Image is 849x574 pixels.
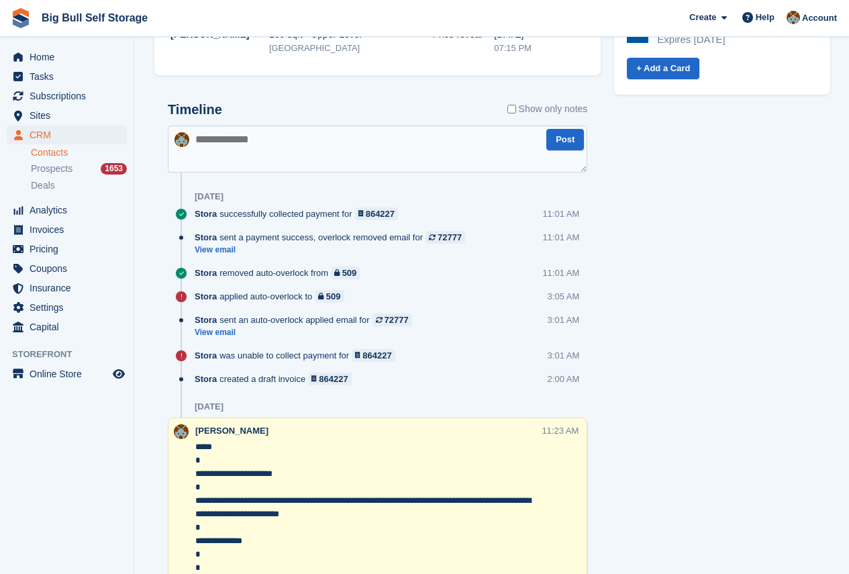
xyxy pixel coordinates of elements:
[195,349,217,362] span: Stora
[269,42,433,55] div: [GEOGRAPHIC_DATA]
[36,7,153,29] a: Big Bull Self Storage
[30,106,110,125] span: Sites
[31,146,127,159] a: Contacts
[195,349,402,362] div: was unable to collect payment for
[195,327,419,338] a: View email
[331,267,360,279] a: 509
[30,87,110,105] span: Subscriptions
[385,314,409,326] div: 72777
[195,290,351,303] div: applied auto-overlock to
[30,365,110,383] span: Online Store
[195,426,268,436] span: [PERSON_NAME]
[195,314,217,326] span: Stora
[30,48,110,66] span: Home
[195,267,366,279] div: removed auto-overlock from
[756,11,775,24] span: Help
[507,102,516,116] input: Show only notes
[326,290,341,303] div: 509
[195,191,223,202] div: [DATE]
[689,11,716,24] span: Create
[195,314,419,326] div: sent an auto-overlock applied email for
[195,373,217,385] span: Stora
[31,162,72,175] span: Prospects
[319,373,348,385] div: 864227
[30,259,110,278] span: Coupons
[101,163,127,175] div: 1653
[787,11,800,24] img: Mike Llewellen Palmer
[627,58,699,80] a: + Add a Card
[548,314,580,326] div: 3:01 AM
[494,42,552,55] div: 07:15 PM
[315,290,344,303] a: 509
[7,201,127,220] a: menu
[12,348,134,361] span: Storefront
[542,207,579,220] div: 11:01 AM
[7,87,127,105] a: menu
[7,259,127,278] a: menu
[7,240,127,258] a: menu
[30,298,110,317] span: Settings
[30,220,110,239] span: Invoices
[31,179,55,192] span: Deals
[7,365,127,383] a: menu
[195,401,223,412] div: [DATE]
[30,240,110,258] span: Pricing
[195,207,217,220] span: Stora
[548,290,580,303] div: 3:05 AM
[542,424,579,437] div: 11:23 AM
[111,366,127,382] a: Preview store
[195,207,405,220] div: successfully collected payment for
[30,126,110,144] span: CRM
[195,290,217,303] span: Stora
[362,349,391,362] div: 864227
[7,298,127,317] a: menu
[31,179,127,193] a: Deals
[342,267,357,279] div: 509
[366,207,395,220] div: 864227
[426,231,465,244] a: 72777
[507,102,588,116] label: Show only notes
[30,279,110,297] span: Insurance
[542,267,579,279] div: 11:01 AM
[174,132,189,147] img: Mike Llewellen Palmer
[355,207,399,220] a: 864227
[7,67,127,86] a: menu
[7,279,127,297] a: menu
[7,220,127,239] a: menu
[7,48,127,66] a: menu
[174,424,189,439] img: Mike Llewellen Palmer
[195,231,472,244] div: sent a payment success, overlock removed email for
[802,11,837,25] span: Account
[11,8,31,28] img: stora-icon-8386f47178a22dfd0bd8f6a31ec36ba5ce8667c1dd55bd0f319d3a0aa187defe.svg
[30,318,110,336] span: Capital
[7,106,127,125] a: menu
[548,373,580,385] div: 2:00 AM
[352,349,395,362] a: 864227
[546,129,584,151] button: Post
[168,102,222,117] h2: Timeline
[195,373,358,385] div: created a draft invoice
[195,231,217,244] span: Stora
[308,373,352,385] a: 864227
[542,231,579,244] div: 11:01 AM
[7,318,127,336] a: menu
[30,201,110,220] span: Analytics
[31,162,127,176] a: Prospects 1653
[548,349,580,362] div: 3:01 AM
[438,231,462,244] div: 72777
[195,244,472,256] a: View email
[657,34,725,46] div: Expires [DATE]
[372,314,412,326] a: 72777
[7,126,127,144] a: menu
[195,267,217,279] span: Stora
[30,67,110,86] span: Tasks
